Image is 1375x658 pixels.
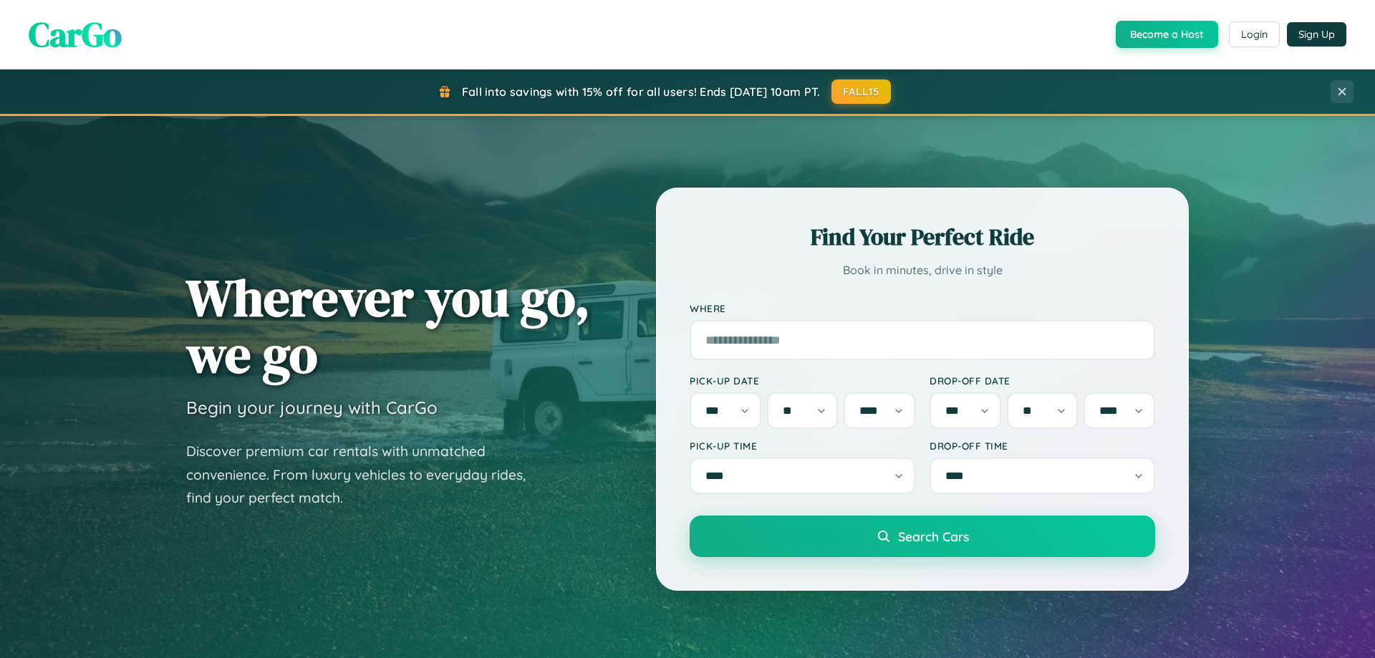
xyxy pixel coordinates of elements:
p: Discover premium car rentals with unmatched convenience. From luxury vehicles to everyday rides, ... [186,440,544,510]
label: Drop-off Date [930,374,1155,387]
button: Become a Host [1116,21,1218,48]
span: CarGo [29,11,122,58]
label: Where [690,302,1155,314]
span: Fall into savings with 15% off for all users! Ends [DATE] 10am PT. [462,84,821,99]
button: FALL15 [831,79,892,104]
h2: Find Your Perfect Ride [690,221,1155,253]
button: Sign Up [1287,22,1346,47]
label: Pick-up Time [690,440,915,452]
button: Search Cars [690,516,1155,557]
h3: Begin your journey with CarGo [186,397,438,418]
h1: Wherever you go, we go [186,269,590,382]
label: Pick-up Date [690,374,915,387]
button: Login [1229,21,1280,47]
span: Search Cars [898,528,969,544]
p: Book in minutes, drive in style [690,260,1155,281]
label: Drop-off Time [930,440,1155,452]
